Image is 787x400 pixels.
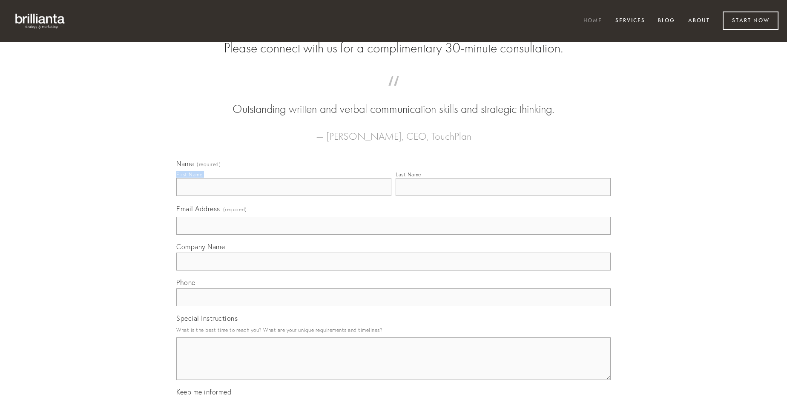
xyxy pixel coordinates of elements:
[683,14,715,28] a: About
[176,388,231,396] span: Keep me informed
[190,84,597,101] span: “
[396,171,421,178] div: Last Name
[176,159,194,168] span: Name
[9,9,72,33] img: brillianta - research, strategy, marketing
[197,162,221,167] span: (required)
[223,204,247,215] span: (required)
[190,84,597,118] blockquote: Outstanding written and verbal communication skills and strategic thinking.
[176,40,611,56] h2: Please connect with us for a complimentary 30-minute consultation.
[176,278,195,287] span: Phone
[176,204,220,213] span: Email Address
[176,314,238,322] span: Special Instructions
[610,14,651,28] a: Services
[176,242,225,251] span: Company Name
[652,14,681,28] a: Blog
[723,12,778,30] a: Start Now
[176,171,202,178] div: First Name
[190,118,597,145] figcaption: — [PERSON_NAME], CEO, TouchPlan
[176,324,611,336] p: What is the best time to reach you? What are your unique requirements and timelines?
[578,14,608,28] a: Home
